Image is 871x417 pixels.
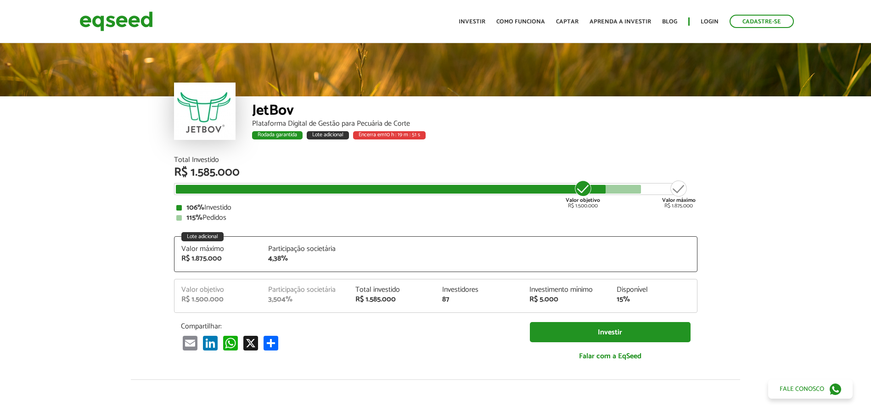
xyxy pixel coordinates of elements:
a: Falar com a EqSeed [530,347,691,366]
div: Total Investido [174,156,697,164]
div: R$ 1.585.000 [355,296,429,303]
a: Cadastre-se [730,15,794,28]
div: R$ 1.500.000 [181,296,255,303]
a: Investir [530,322,691,343]
div: JetBov [252,103,697,120]
div: Participação societária [268,286,342,294]
a: Blog [662,19,677,25]
div: R$ 5.000 [529,296,603,303]
div: Disponível [617,286,690,294]
div: Lote adicional [181,232,224,241]
a: LinkedIn [201,335,219,350]
div: Rodada garantida [252,131,303,139]
a: Aprenda a investir [590,19,651,25]
p: Compartilhar: [181,322,516,331]
a: Captar [556,19,579,25]
a: Como funciona [496,19,545,25]
div: Investidores [442,286,516,294]
div: 3,504% [268,296,342,303]
div: Encerra em [353,131,426,139]
div: R$ 1.875.000 [662,179,696,209]
div: R$ 1.500.000 [566,179,600,209]
div: Total investido [355,286,429,294]
strong: 115% [186,211,202,224]
div: 15% [617,296,690,303]
div: Plataforma Digital de Gestão para Pecuária de Corte [252,120,697,128]
div: Valor objetivo [181,286,255,294]
div: R$ 1.875.000 [181,255,255,262]
div: 87 [442,296,516,303]
a: Login [701,19,719,25]
a: WhatsApp [221,335,240,350]
div: R$ 1.585.000 [174,167,697,178]
a: Investir [459,19,485,25]
div: Valor máximo [181,245,255,253]
div: Lote adicional [307,131,349,139]
div: Investido [176,204,695,211]
div: 4,38% [268,255,342,262]
strong: Valor objetivo [566,196,600,205]
span: 10 h : 19 m : 51 s [385,130,420,139]
strong: Valor máximo [662,196,696,205]
a: X [242,335,260,350]
a: Email [181,335,199,350]
strong: 106% [186,201,204,214]
a: Compartilhar [262,335,280,350]
div: Pedidos [176,214,695,222]
div: Investimento mínimo [529,286,603,294]
img: EqSeed [79,9,153,33]
div: Participação societária [268,245,342,253]
a: Fale conosco [768,379,853,399]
